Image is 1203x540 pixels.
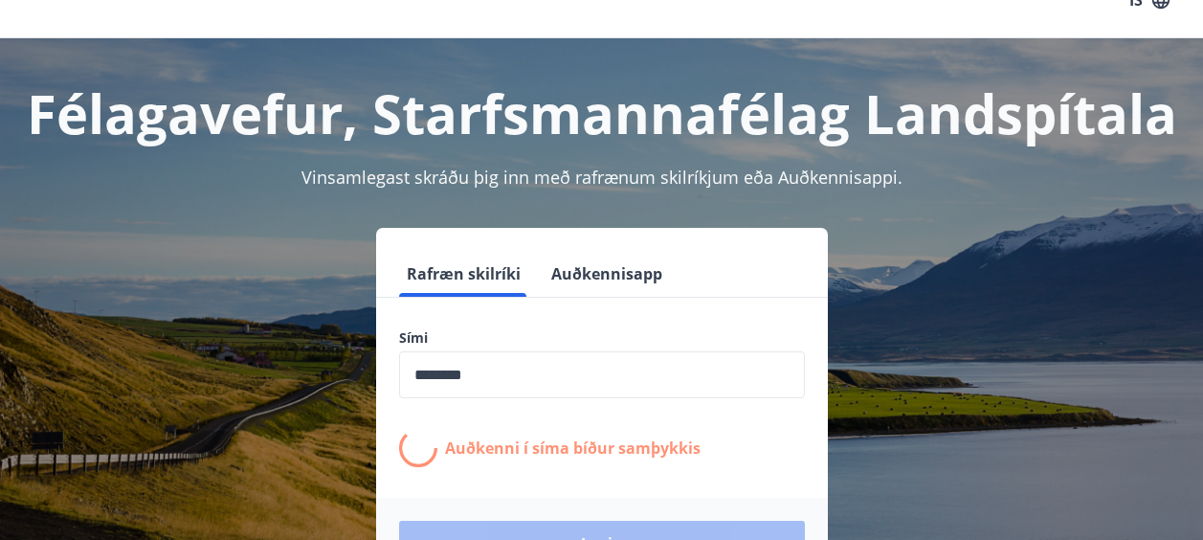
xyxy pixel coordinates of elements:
button: Auðkennisapp [544,251,670,297]
span: Vinsamlegast skráðu þig inn með rafrænum skilríkjum eða Auðkennisappi. [301,166,902,189]
h1: Félagavefur, Starfsmannafélag Landspítala [23,77,1180,149]
p: Auðkenni í síma bíður samþykkis [445,438,701,459]
label: Sími [399,328,805,348]
button: Rafræn skilríki [399,251,528,297]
